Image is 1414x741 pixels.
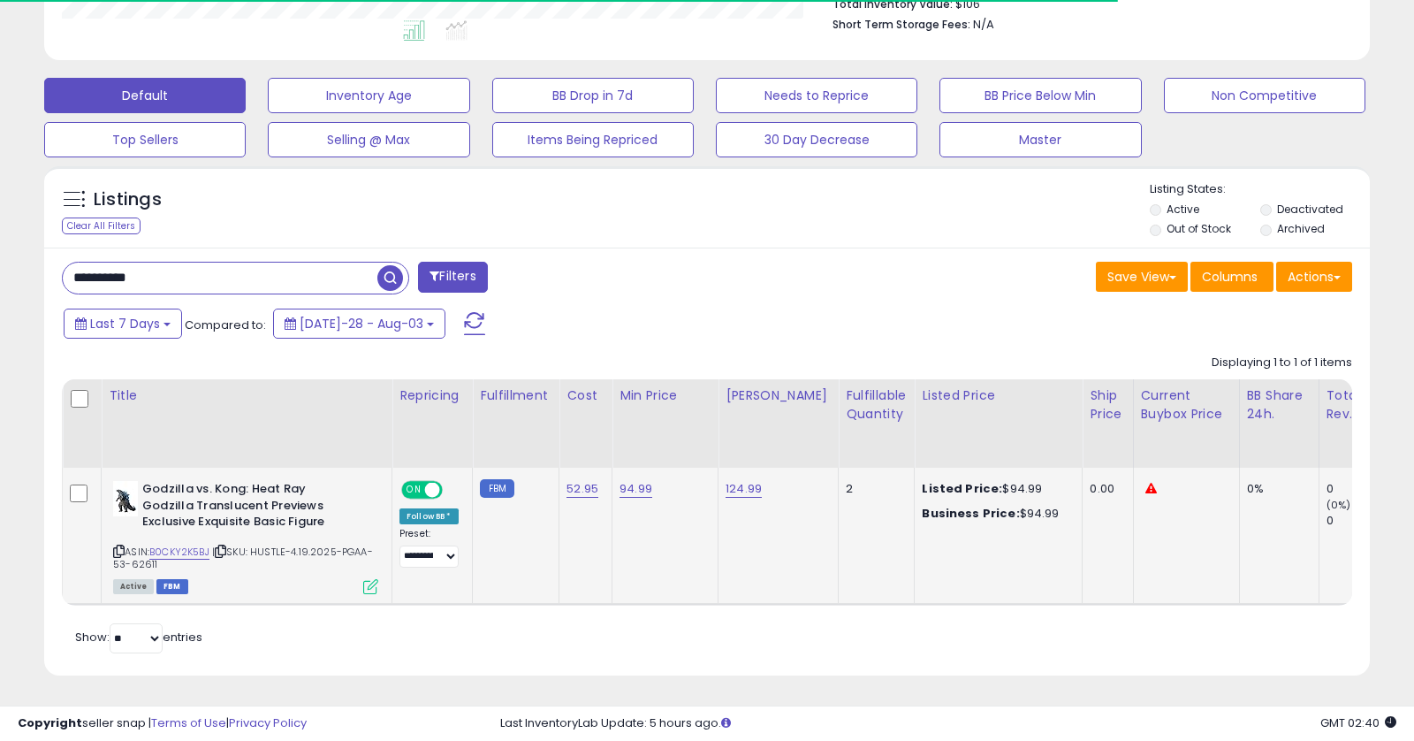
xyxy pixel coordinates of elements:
div: Last InventoryLab Update: 5 hours ago. [500,715,1396,732]
div: ASIN: [113,481,378,592]
span: All listings currently available for purchase on Amazon [113,579,154,594]
span: N/A [973,16,994,33]
button: Needs to Reprice [716,78,917,113]
button: 30 Day Decrease [716,122,917,157]
div: Title [109,386,384,405]
div: 0 [1327,481,1398,497]
a: Privacy Policy [229,714,307,731]
button: BB Price Below Min [939,78,1141,113]
b: Business Price: [922,505,1019,522]
a: 52.95 [566,480,598,498]
b: Short Term Storage Fees: [832,17,970,32]
div: [PERSON_NAME] [726,386,831,405]
button: Top Sellers [44,122,246,157]
div: Fulfillment [480,386,551,405]
span: Compared to: [185,317,266,333]
button: Filters [418,262,487,293]
div: seller snap | | [18,715,307,732]
a: Terms of Use [151,714,226,731]
div: Displaying 1 to 1 of 1 items [1212,355,1352,371]
small: (0%) [1327,498,1351,512]
div: 0.00 [1090,481,1119,497]
img: 41Z9wMBHR0L._SL40_.jpg [113,481,138,516]
span: Last 7 Days [90,315,160,332]
p: Listing States: [1150,181,1370,198]
h5: Listings [94,187,162,212]
div: 2 [846,481,901,497]
span: | SKU: HUSTLE-4.19.2025-PGAA-53-62611 [113,545,373,571]
span: [DATE]-28 - Aug-03 [300,315,423,332]
button: Non Competitive [1164,78,1365,113]
label: Out of Stock [1167,221,1231,236]
div: Clear All Filters [62,218,141,234]
div: 0 [1327,513,1398,529]
span: FBM [156,579,188,594]
button: Selling @ Max [268,122,469,157]
small: FBM [480,479,514,498]
div: Repricing [399,386,465,405]
div: Min Price [620,386,711,405]
label: Archived [1277,221,1325,236]
button: Last 7 Days [64,309,182,339]
label: Deactivated [1277,202,1343,217]
div: Ship Price [1090,386,1125,424]
strong: Copyright [18,714,82,731]
a: 94.99 [620,480,652,498]
button: Columns [1190,262,1273,292]
button: Default [44,78,246,113]
div: Current Buybox Price [1141,386,1232,424]
div: Fulfillable Quantity [846,386,907,424]
div: Follow BB * [399,508,459,524]
button: [DATE]-28 - Aug-03 [273,309,445,339]
span: OFF [440,483,468,498]
div: 0% [1247,481,1305,497]
a: B0CKY2K5BJ [149,545,209,560]
button: Actions [1276,262,1352,292]
button: Inventory Age [268,78,469,113]
div: $94.99 [922,481,1068,497]
span: Columns [1202,268,1258,286]
div: BB Share 24h. [1247,386,1311,424]
span: Show: entries [75,629,202,646]
b: Godzilla vs. Kong: Heat Ray Godzilla Translucent Previews Exclusive Exquisite Basic Figure [142,481,357,535]
div: Listed Price [922,386,1075,405]
button: Items Being Repriced [492,122,694,157]
div: Preset: [399,528,459,568]
div: $94.99 [922,506,1068,522]
span: ON [403,483,425,498]
button: Master [939,122,1141,157]
button: Save View [1096,262,1188,292]
div: Cost [566,386,604,405]
a: 124.99 [726,480,762,498]
label: Active [1167,202,1199,217]
span: 2025-08-11 02:40 GMT [1320,714,1396,731]
div: Total Rev. [1327,386,1391,424]
button: BB Drop in 7d [492,78,694,113]
b: Listed Price: [922,480,1002,497]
